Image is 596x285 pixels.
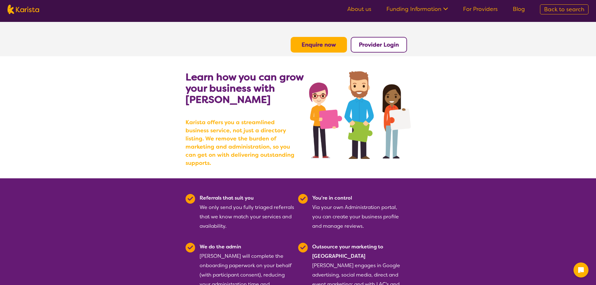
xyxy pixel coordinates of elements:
[186,70,303,106] b: Learn how you can grow your business with [PERSON_NAME]
[312,243,383,259] b: Outsource your marketing to [GEOGRAPHIC_DATA]
[200,193,294,231] div: We only send you fully triaged referrals that we know match your services and availability.
[386,5,448,13] a: Funding Information
[298,243,308,252] img: Tick
[186,118,298,167] b: Karista offers you a streamlined business service, not just a directory listing. We remove the bu...
[540,4,588,14] a: Back to search
[298,194,308,204] img: Tick
[312,193,407,231] div: Via your own Administration portal, you can create your business profile and manage reviews.
[200,243,241,250] b: We do the admin
[359,41,399,48] a: Provider Login
[544,6,584,13] span: Back to search
[8,5,39,14] img: Karista logo
[347,5,371,13] a: About us
[302,41,336,48] a: Enquire now
[312,195,352,201] b: You're in control
[309,71,410,159] img: grow your business with Karista
[513,5,525,13] a: Blog
[463,5,498,13] a: For Providers
[200,195,254,201] b: Referrals that suit you
[186,243,195,252] img: Tick
[351,37,407,53] button: Provider Login
[186,194,195,204] img: Tick
[291,37,347,53] button: Enquire now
